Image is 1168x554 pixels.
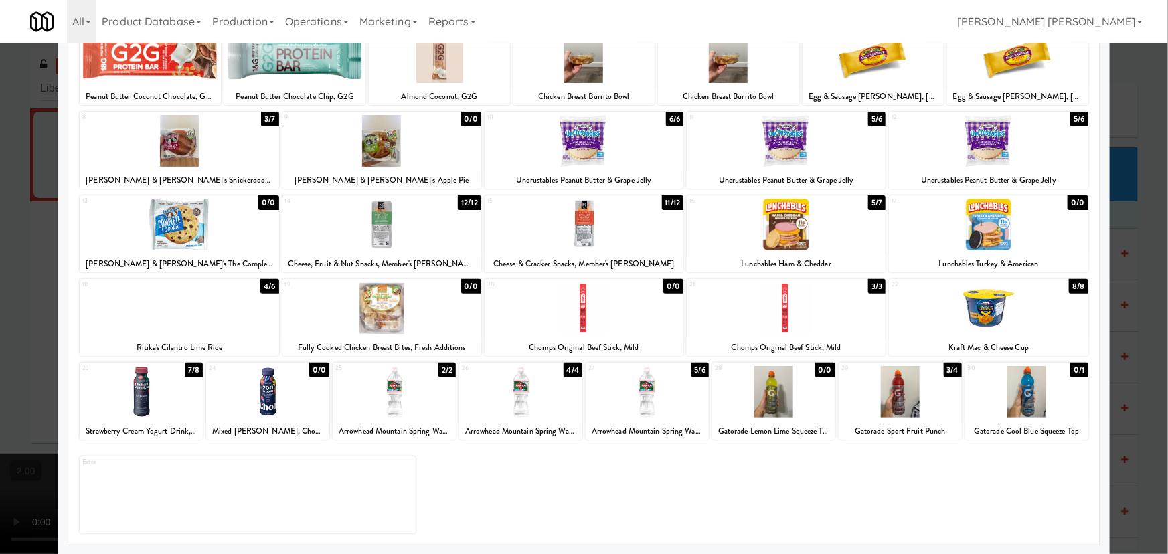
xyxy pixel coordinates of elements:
[461,423,580,440] div: Arrowhead Mountain Spring Water
[658,88,799,105] div: Chicken Breast Burrito Bowl
[487,112,584,123] div: 10
[260,279,278,294] div: 4/6
[282,279,481,356] div: 190/0Fully Cooked Chicken Breast Bites, Fresh Additions
[485,195,683,272] div: 1511/12Cheese & Cracker Snacks, Member's [PERSON_NAME]
[185,363,203,377] div: 7/8
[285,195,382,207] div: 14
[889,339,1088,356] div: Kraft Mac & Cheese Cup
[82,195,179,207] div: 13
[841,423,960,440] div: Gatorade Sport Fruit Punch
[80,28,221,105] div: 113/13Peanut Butter Coconut Chocolate, G2G
[715,363,774,374] div: 28
[461,279,481,294] div: 0/0
[485,279,683,356] div: 200/0Chomps Original Beef Stick, Mild
[82,112,179,123] div: 8
[666,112,683,126] div: 6/6
[712,423,835,440] div: Gatorade Lemon Lime Squeeze Top
[461,112,481,126] div: 0/0
[458,195,481,210] div: 12/12
[80,363,203,440] div: 237/8Strawberry Cream Yogurt Drink, Chobani Complete
[687,339,886,356] div: Chomps Original Beef Stick, Mild
[82,279,179,290] div: 18
[949,88,1086,105] div: Egg & Sausage [PERSON_NAME], [PERSON_NAME]
[803,88,944,105] div: Egg & Sausage [PERSON_NAME], [PERSON_NAME]
[333,363,456,440] div: 252/2Arrowhead Mountain Spring Water
[309,363,329,377] div: 0/0
[947,28,1088,105] div: 76/6Egg & Sausage [PERSON_NAME], [PERSON_NAME]
[209,363,268,374] div: 24
[689,172,884,189] div: Uncrustables Peanut Butter & Grape Jelly
[369,88,510,105] div: Almond Coconut, G2G
[284,339,479,356] div: Fully Cooked Chicken Breast Bites, Fresh Additions
[335,423,454,440] div: Arrowhead Mountain Spring Water
[487,195,584,207] div: 15
[663,279,683,294] div: 0/0
[944,363,962,377] div: 3/4
[487,256,681,272] div: Cheese & Cracker Snacks, Member's [PERSON_NAME]
[687,172,886,189] div: Uncrustables Peanut Butter & Grape Jelly
[513,28,655,105] div: 40/0Chicken Breast Burrito Bowl
[891,172,1086,189] div: Uncrustables Peanut Butter & Grape Jelly
[815,363,835,377] div: 0/0
[687,256,886,272] div: Lunchables Ham & Cheddar
[485,172,683,189] div: Uncrustables Peanut Butter & Grape Jelly
[82,339,276,356] div: Ritika's Cilantro Lime Rice
[515,88,653,105] div: Chicken Breast Burrito Bowl
[891,339,1086,356] div: Kraft Mac & Cheese Cup
[333,423,456,440] div: Arrowhead Mountain Spring Water
[285,279,382,290] div: 19
[82,256,276,272] div: [PERSON_NAME] & [PERSON_NAME]'s The Complete Cookie Chocolate Chip
[658,28,799,105] div: 52/2Chicken Breast Burrito Bowl
[226,88,363,105] div: Peanut Butter Chocolate Chip, G2G
[80,279,278,356] div: 184/6Ritika's Cilantro Lime Rice
[714,423,833,440] div: Gatorade Lemon Lime Squeeze Top
[82,172,276,189] div: [PERSON_NAME] & [PERSON_NAME]’s Snickerdoodle
[947,88,1088,105] div: Egg & Sausage [PERSON_NAME], [PERSON_NAME]
[80,112,278,189] div: 83/7[PERSON_NAME] & [PERSON_NAME]’s Snickerdoodle
[335,363,394,374] div: 25
[1070,112,1088,126] div: 5/6
[282,112,481,189] div: 90/0[PERSON_NAME] & [PERSON_NAME]’s Apple Pie
[588,363,647,374] div: 27
[80,423,203,440] div: Strawberry Cream Yogurt Drink, Chobani Complete
[805,88,942,105] div: Egg & Sausage [PERSON_NAME], [PERSON_NAME]
[889,195,1088,272] div: 170/0Lunchables Turkey & American
[224,28,365,105] div: 28/8Peanut Butter Chocolate Chip, G2G
[868,195,886,210] div: 5/7
[30,10,54,33] img: Micromart
[868,279,886,294] div: 3/3
[282,172,481,189] div: [PERSON_NAME] & [PERSON_NAME]’s Apple Pie
[438,363,456,377] div: 2/2
[892,112,989,123] div: 12
[487,279,584,290] div: 20
[80,172,278,189] div: [PERSON_NAME] & [PERSON_NAME]’s Snickerdoodle
[689,279,786,290] div: 21
[889,112,1088,189] div: 125/6Uncrustables Peanut Butter & Grape Jelly
[80,88,221,105] div: Peanut Butter Coconut Chocolate, G2G
[689,195,786,207] div: 16
[839,363,962,440] div: 293/4Gatorade Sport Fruit Punch
[841,363,900,374] div: 29
[284,256,479,272] div: Cheese, Fruit & Nut Snacks, Member's [PERSON_NAME]
[282,195,481,272] div: 1412/12Cheese, Fruit & Nut Snacks, Member's [PERSON_NAME]
[459,363,582,440] div: 264/4Arrowhead Mountain Spring Water
[891,256,1086,272] div: Lunchables Turkey & American
[889,172,1088,189] div: Uncrustables Peanut Butter & Grape Jelly
[687,195,886,272] div: 165/7Lunchables Ham & Cheddar
[208,423,327,440] div: Mixed [PERSON_NAME], Chobani
[889,279,1088,356] div: 228/8Kraft Mac & Cheese Cup
[82,423,201,440] div: Strawberry Cream Yogurt Drink, Chobani Complete
[258,195,278,210] div: 0/0
[206,363,329,440] div: 240/0Mixed [PERSON_NAME], Chobani
[261,112,278,126] div: 3/7
[1070,363,1088,377] div: 0/1
[660,88,797,105] div: Chicken Breast Burrito Bowl
[839,423,962,440] div: Gatorade Sport Fruit Punch
[485,339,683,356] div: Chomps Original Beef Stick, Mild
[82,456,248,468] div: Extra
[80,339,278,356] div: Ritika's Cilantro Lime Rice
[485,256,683,272] div: Cheese & Cracker Snacks, Member's [PERSON_NAME]
[889,256,1088,272] div: Lunchables Turkey & American
[80,195,278,272] div: 130/0[PERSON_NAME] & [PERSON_NAME]'s The Complete Cookie Chocolate Chip
[1069,279,1088,294] div: 8/8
